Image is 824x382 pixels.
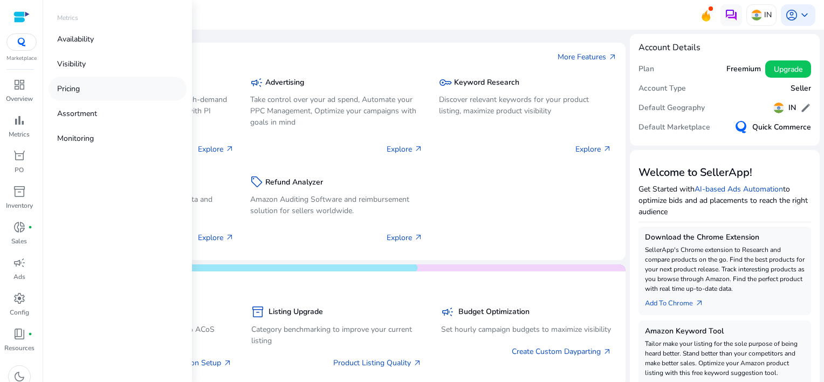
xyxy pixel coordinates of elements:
p: Assortment [57,108,97,119]
h5: Download the Chrome Extension [645,233,805,242]
p: SellerApp's Chrome extension to Research and compare products on the go. Find the best products f... [645,245,805,294]
p: Explore [198,144,234,155]
p: Resources [4,343,35,353]
span: arrow_outward [225,233,234,242]
p: Metrics [9,129,30,139]
a: Add To Chrome [645,294,712,309]
h4: Account Details [638,43,811,53]
p: Sales [11,236,27,246]
p: PO [15,165,24,175]
span: sell [250,175,263,188]
h5: Advertising [265,78,304,87]
span: bar_chart [13,114,26,127]
span: orders [13,149,26,162]
p: Ads [13,272,25,282]
span: arrow_outward [414,145,423,153]
h5: Keyword Research [454,78,519,87]
span: settings [13,292,26,305]
p: Config [10,308,29,317]
p: Metrics [57,13,78,23]
h5: Default Marketplace [638,123,710,132]
span: arrow_outward [225,145,234,153]
span: arrow_outward [608,53,617,62]
span: arrow_outward [603,347,612,356]
p: Amazon Auditing Software and reimbursement solution for sellers worldwide. [250,194,423,216]
h3: Welcome to SellerApp! [638,166,811,179]
span: key [439,76,452,89]
span: book_4 [13,328,26,340]
a: AI-based Ads Automation [695,184,783,194]
span: donut_small [13,221,26,234]
span: dashboard [13,78,26,91]
span: campaign [250,76,263,89]
p: Discover relevant keywords for your product listing, maximize product visibility [439,94,612,117]
h5: Freemium [726,65,761,74]
img: QC-logo.svg [12,38,31,46]
button: Upgrade [765,60,811,78]
span: Upgrade [774,64,802,75]
span: edit [800,103,811,113]
span: inventory_2 [251,305,264,318]
span: fiber_manual_record [28,225,32,229]
h5: Seller [791,84,811,93]
h5: Amazon Keyword Tool [645,327,805,336]
p: Category benchmarking to improve your current listing [251,324,422,346]
h5: Budget Optimization [458,308,530,317]
p: Explore [387,144,423,155]
p: Explore [575,144,612,155]
p: Availability [57,33,94,45]
h5: Default Geography [638,104,705,113]
p: Visibility [57,58,86,70]
p: Inventory [6,201,33,210]
span: inventory_2 [13,185,26,198]
span: arrow_outward [413,359,422,367]
span: arrow_outward [223,359,232,367]
span: arrow_outward [603,145,612,153]
p: Set hourly campaign budgets to maximize visibility [441,324,612,335]
a: More Featuresarrow_outward [558,51,617,63]
img: in.svg [773,103,784,113]
p: IN [764,5,772,24]
p: Monitoring [57,133,94,144]
p: Get Started with to optimize bids and ad placements to reach the right audience [638,183,811,217]
img: in.svg [751,10,762,21]
span: arrow_outward [414,233,423,242]
p: Take control over your ad spend, Automate your PPC Management, Optimize your campaigns with goals... [250,94,423,128]
p: Overview [6,94,33,104]
h5: Refund Analyzer [265,178,323,187]
p: Marketplace [6,54,37,63]
span: fiber_manual_record [28,332,32,336]
p: Pricing [57,83,80,94]
span: keyboard_arrow_down [798,9,811,22]
h5: Quick Commerce [752,123,811,132]
h5: Plan [638,65,654,74]
p: Explore [198,232,234,243]
h5: Account Type [638,84,686,93]
span: campaign [13,256,26,269]
h5: IN [788,104,796,113]
a: Create Custom Dayparting [512,346,612,357]
span: arrow_outward [695,299,704,308]
a: Product Listing Quality [333,357,422,369]
h5: Listing Upgrade [269,308,323,317]
p: Explore [387,232,423,243]
span: campaign [441,305,454,318]
p: Tailor make your listing for the sole purpose of being heard better. Stand better than your compe... [645,339,805,378]
span: account_circle [785,9,798,22]
img: QC-logo.svg [735,121,748,134]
